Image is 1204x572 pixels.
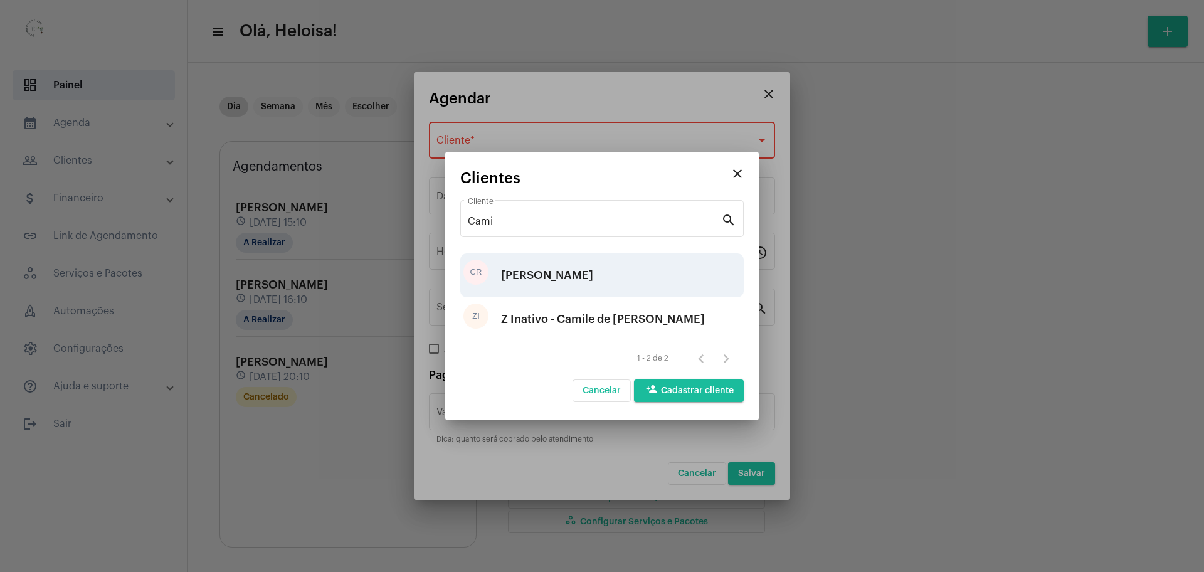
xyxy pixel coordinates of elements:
div: 1 - 2 de 2 [637,354,668,363]
div: Z Inativo - Camile de [PERSON_NAME] [501,300,705,338]
span: Cadastrar cliente [644,386,734,395]
div: ZI [463,304,488,329]
mat-icon: close [730,166,745,181]
mat-icon: search [721,212,736,227]
div: CR [463,260,488,285]
button: Cadastrar cliente [634,379,744,402]
button: Página anterior [689,346,714,371]
span: Cancelar [583,386,621,395]
button: Cancelar [573,379,631,402]
div: [PERSON_NAME] [501,257,593,294]
button: Próxima página [714,346,739,371]
span: Clientes [460,170,520,186]
mat-icon: person_add [644,383,659,398]
input: Pesquisar cliente [468,216,721,227]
